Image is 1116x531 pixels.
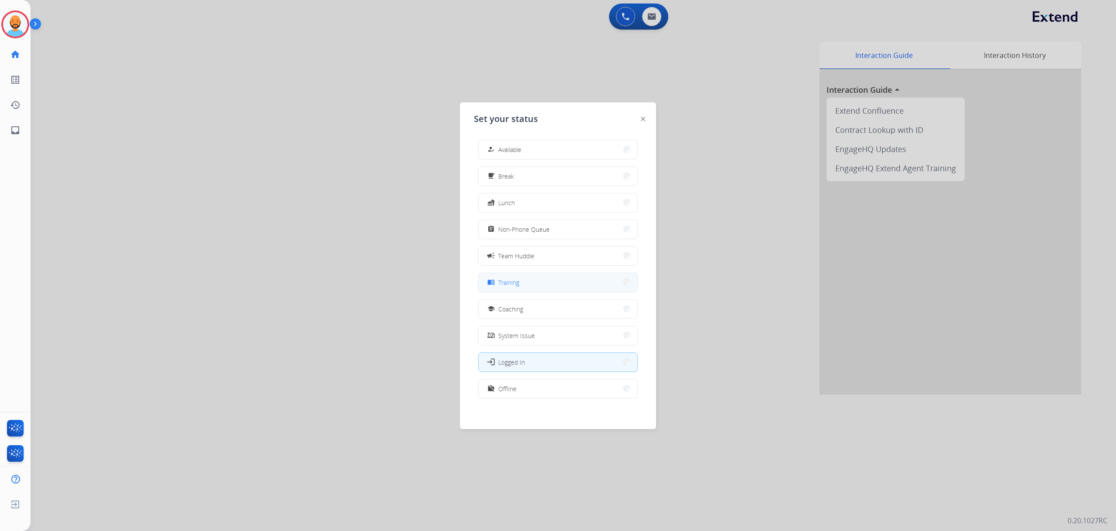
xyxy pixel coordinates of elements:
button: Non-Phone Queue [479,220,637,239]
span: System Issue [498,331,535,340]
mat-icon: school [487,305,495,313]
span: Set your status [474,113,538,125]
img: close-button [641,117,645,121]
span: Lunch [498,198,515,207]
mat-icon: phonelink_off [487,332,495,339]
mat-icon: home [10,49,20,60]
mat-icon: work_off [487,385,495,392]
button: Coaching [479,300,637,318]
mat-icon: login [487,358,495,366]
span: Offline [498,384,517,393]
mat-icon: list_alt [10,74,20,85]
span: Logged In [498,358,525,367]
button: Available [479,140,637,159]
button: Team Huddle [479,247,637,265]
button: Offline [479,379,637,398]
p: 0.20.1027RC [1068,515,1107,526]
mat-icon: campaign [487,251,495,260]
span: Team Huddle [498,251,534,260]
span: Training [498,278,519,287]
button: Logged In [479,353,637,372]
span: Available [498,145,521,154]
mat-icon: assignment [487,226,495,233]
span: Break [498,172,514,181]
button: Break [479,167,637,186]
button: Lunch [479,193,637,212]
span: Non-Phone Queue [498,225,550,234]
mat-icon: how_to_reg [487,146,495,153]
mat-icon: history [10,100,20,110]
mat-icon: fastfood [487,199,495,206]
mat-icon: menu_book [487,279,495,286]
img: avatar [3,12,27,37]
mat-icon: free_breakfast [487,172,495,180]
span: Coaching [498,304,523,314]
mat-icon: inbox [10,125,20,135]
button: Training [479,273,637,292]
button: System Issue [479,326,637,345]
